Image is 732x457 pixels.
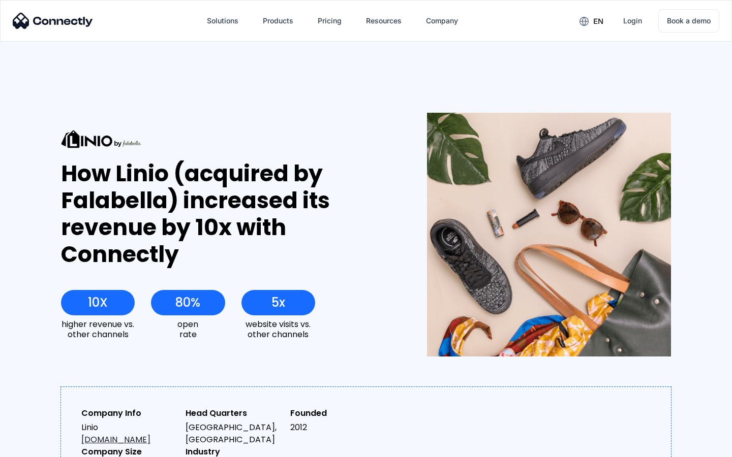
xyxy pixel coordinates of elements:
div: Linio [81,421,177,446]
a: [DOMAIN_NAME] [81,434,150,445]
div: 5x [271,296,285,310]
img: Connectly Logo [13,13,93,29]
div: [GEOGRAPHIC_DATA], [GEOGRAPHIC_DATA] [186,421,282,446]
div: Products [263,14,293,28]
div: Products [255,9,301,33]
div: Solutions [207,14,238,28]
div: Company [426,14,458,28]
div: 80% [175,296,200,310]
div: 10X [88,296,108,310]
a: Book a demo [658,9,719,32]
div: Resources [358,9,410,33]
div: Company [418,9,466,33]
a: Login [615,9,650,33]
div: higher revenue vs. other channels [61,319,135,339]
div: Company Info [81,407,177,419]
div: How Linio (acquired by Falabella) increased its revenue by 10x with Connectly [61,160,390,268]
div: open rate [151,319,225,339]
div: Founded [290,407,386,419]
div: Solutions [199,9,247,33]
div: en [571,13,611,28]
a: Pricing [310,9,350,33]
ul: Language list [20,439,61,453]
div: website visits vs. other channels [241,319,315,339]
div: Resources [366,14,402,28]
div: 2012 [290,421,386,434]
aside: Language selected: English [10,439,61,453]
div: Login [623,14,642,28]
div: Head Quarters [186,407,282,419]
div: Pricing [318,14,342,28]
div: en [593,14,603,28]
